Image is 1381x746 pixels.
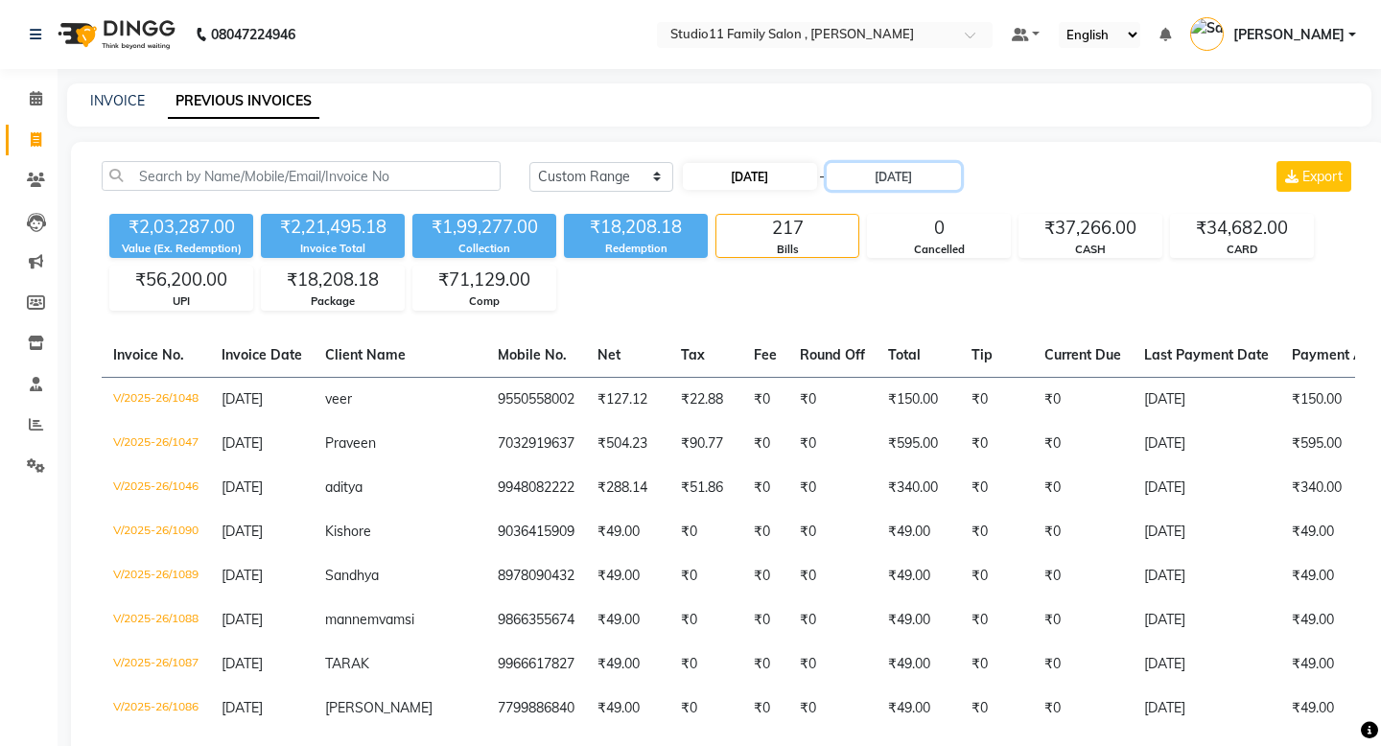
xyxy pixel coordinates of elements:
td: [DATE] [1133,422,1280,466]
input: Search by Name/Mobile/Email/Invoice No [102,161,501,191]
span: Fee [754,346,777,363]
td: 8978090432 [486,554,586,598]
div: ₹2,21,495.18 [261,214,405,241]
span: [DATE] [222,478,263,496]
td: ₹0 [788,554,877,598]
td: ₹0 [742,466,788,510]
td: ₹0 [742,687,788,731]
div: ₹34,682.00 [1171,215,1313,242]
td: ₹49.00 [586,642,669,687]
td: ₹0 [669,642,742,687]
td: ₹0 [960,466,1033,510]
div: Value (Ex. Redemption) [109,241,253,257]
div: 0 [868,215,1010,242]
div: ₹2,03,287.00 [109,214,253,241]
span: Tip [971,346,993,363]
span: [PERSON_NAME] [325,699,433,716]
td: ₹340.00 [877,466,960,510]
td: ₹504.23 [586,422,669,466]
span: aditya [325,478,363,496]
td: ₹0 [669,510,742,554]
div: ₹71,129.00 [413,267,555,293]
td: ₹0 [742,422,788,466]
td: ₹49.00 [586,598,669,642]
td: V/2025-26/1089 [102,554,210,598]
td: ₹0 [788,642,877,687]
td: ₹0 [960,687,1033,731]
td: ₹0 [1033,642,1133,687]
td: [DATE] [1133,466,1280,510]
span: - [819,167,825,187]
td: ₹49.00 [877,598,960,642]
td: ₹49.00 [877,687,960,731]
td: 9948082222 [486,466,586,510]
div: Invoice Total [261,241,405,257]
td: ₹0 [788,510,877,554]
span: Sandhya [325,567,379,584]
td: ₹49.00 [877,642,960,687]
td: ₹51.86 [669,466,742,510]
td: ₹127.12 [586,377,669,422]
td: ₹0 [1033,510,1133,554]
span: Last Payment Date [1144,346,1269,363]
div: Redemption [564,241,708,257]
span: Invoice No. [113,346,184,363]
td: V/2025-26/1047 [102,422,210,466]
td: ₹595.00 [877,422,960,466]
span: [DATE] [222,655,263,672]
td: ₹49.00 [586,687,669,731]
td: ₹0 [1033,554,1133,598]
td: ₹0 [742,598,788,642]
div: CARD [1171,242,1313,258]
td: V/2025-26/1090 [102,510,210,554]
td: [DATE] [1133,642,1280,687]
td: ₹288.14 [586,466,669,510]
td: ₹0 [669,554,742,598]
span: [DATE] [222,434,263,452]
img: logo [49,8,180,61]
input: End Date [827,163,961,190]
span: Current Due [1044,346,1121,363]
span: Total [888,346,921,363]
a: PREVIOUS INVOICES [168,84,319,119]
span: Invoice Date [222,346,302,363]
span: [PERSON_NAME] [1233,25,1345,45]
td: ₹0 [788,687,877,731]
td: ₹0 [960,642,1033,687]
div: ₹37,266.00 [1019,215,1161,242]
div: ₹18,208.18 [564,214,708,241]
td: ₹0 [742,642,788,687]
td: [DATE] [1133,510,1280,554]
span: Kishore [325,523,371,540]
td: ₹0 [669,687,742,731]
td: ₹0 [742,554,788,598]
td: ₹0 [1033,687,1133,731]
span: [DATE] [222,567,263,584]
td: ₹0 [960,510,1033,554]
td: ₹49.00 [586,554,669,598]
div: Package [262,293,404,310]
td: ₹0 [960,422,1033,466]
td: 7799886840 [486,687,586,731]
td: ₹49.00 [586,510,669,554]
td: 9866355674 [486,598,586,642]
td: ₹0 [788,422,877,466]
div: UPI [110,293,252,310]
span: Praveen [325,434,376,452]
td: [DATE] [1133,554,1280,598]
div: Cancelled [868,242,1010,258]
td: ₹0 [1033,377,1133,422]
span: [DATE] [222,390,263,408]
td: [DATE] [1133,377,1280,422]
td: ₹0 [1033,466,1133,510]
td: V/2025-26/1048 [102,377,210,422]
b: 08047224946 [211,8,295,61]
span: Tax [681,346,705,363]
div: 217 [716,215,858,242]
button: Export [1276,161,1351,192]
td: [DATE] [1133,598,1280,642]
td: ₹0 [1033,598,1133,642]
td: [DATE] [1133,687,1280,731]
td: 7032919637 [486,422,586,466]
td: ₹0 [1033,422,1133,466]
